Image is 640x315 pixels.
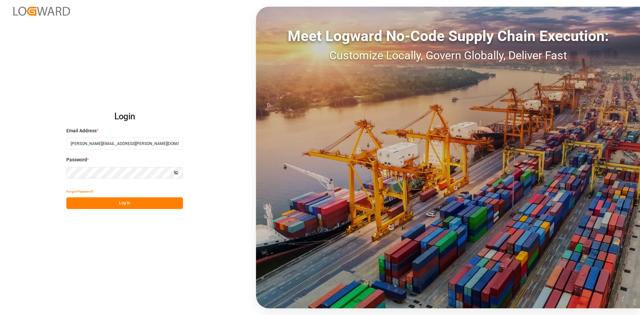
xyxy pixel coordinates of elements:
[66,156,87,163] span: Password
[66,197,183,209] button: Log In
[256,25,640,47] div: Meet Logward No-Code Supply Chain Execution:
[66,127,97,134] span: Email Address
[13,7,70,16] img: Logward_new_orange.png
[66,106,183,127] h2: Login
[66,138,183,149] input: Enter your email
[66,186,94,197] button: Forgot Password?
[256,47,640,64] div: Customize Locally, Govern Globally, Deliver Fast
